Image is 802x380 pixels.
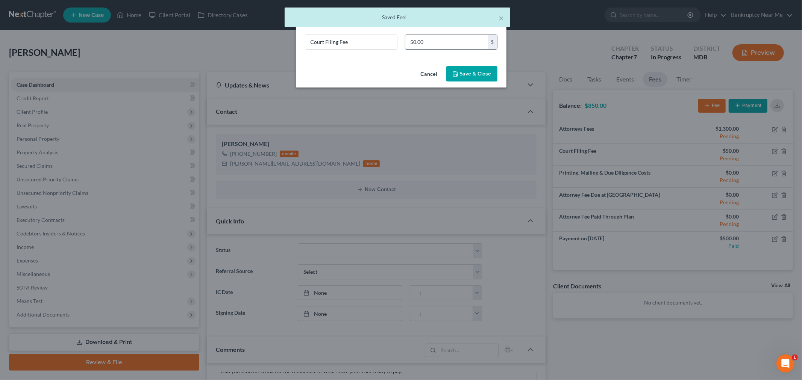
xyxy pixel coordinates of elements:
[488,35,497,49] div: $
[499,14,504,23] button: ×
[305,35,397,49] input: Describe...
[291,14,504,21] div: Saved Fee!
[776,354,794,372] iframe: Intercom live chat
[792,354,798,360] span: 1
[415,67,443,82] button: Cancel
[405,35,488,49] input: 0.00
[446,66,497,82] button: Save & Close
